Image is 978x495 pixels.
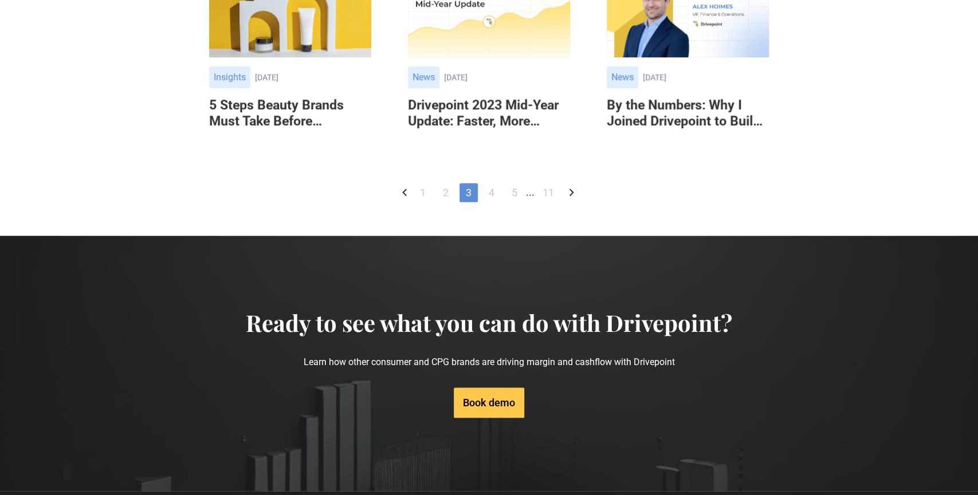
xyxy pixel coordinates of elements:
h6: 5 Steps Beauty Brands Must Take Before Launching a Capital Fundraise [209,97,371,129]
a: Previous Page [398,183,411,202]
p: Learn how other consumer and CPG brands are driving margin and cashflow with Drivepoint [246,336,732,387]
h6: Drivepoint 2023 Mid-Year Update: Faster, More Accurate Forecasting for Omnichannel Consumer Brands [408,97,570,129]
a: 1 [414,183,432,202]
div: [DATE] [643,73,769,82]
div: [DATE] [444,73,570,82]
h6: By the Numbers: Why I Joined Drivepoint to Build the Future of Strategic Finance [607,97,769,129]
div: List [209,183,768,202]
div: News [607,66,638,88]
div: Insights [209,66,250,88]
h4: Ready to see what you can do with Drivepoint? [246,309,732,336]
div: ... [526,185,535,199]
a: 2 [437,183,455,202]
a: 5 [505,183,524,202]
a: 11 [537,183,560,202]
div: News [408,66,439,88]
div: [DATE] [255,73,371,82]
a: 4 [482,183,501,202]
a: 3 [459,183,478,202]
a: Book demo [454,387,524,418]
a: Next Page [562,183,580,202]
